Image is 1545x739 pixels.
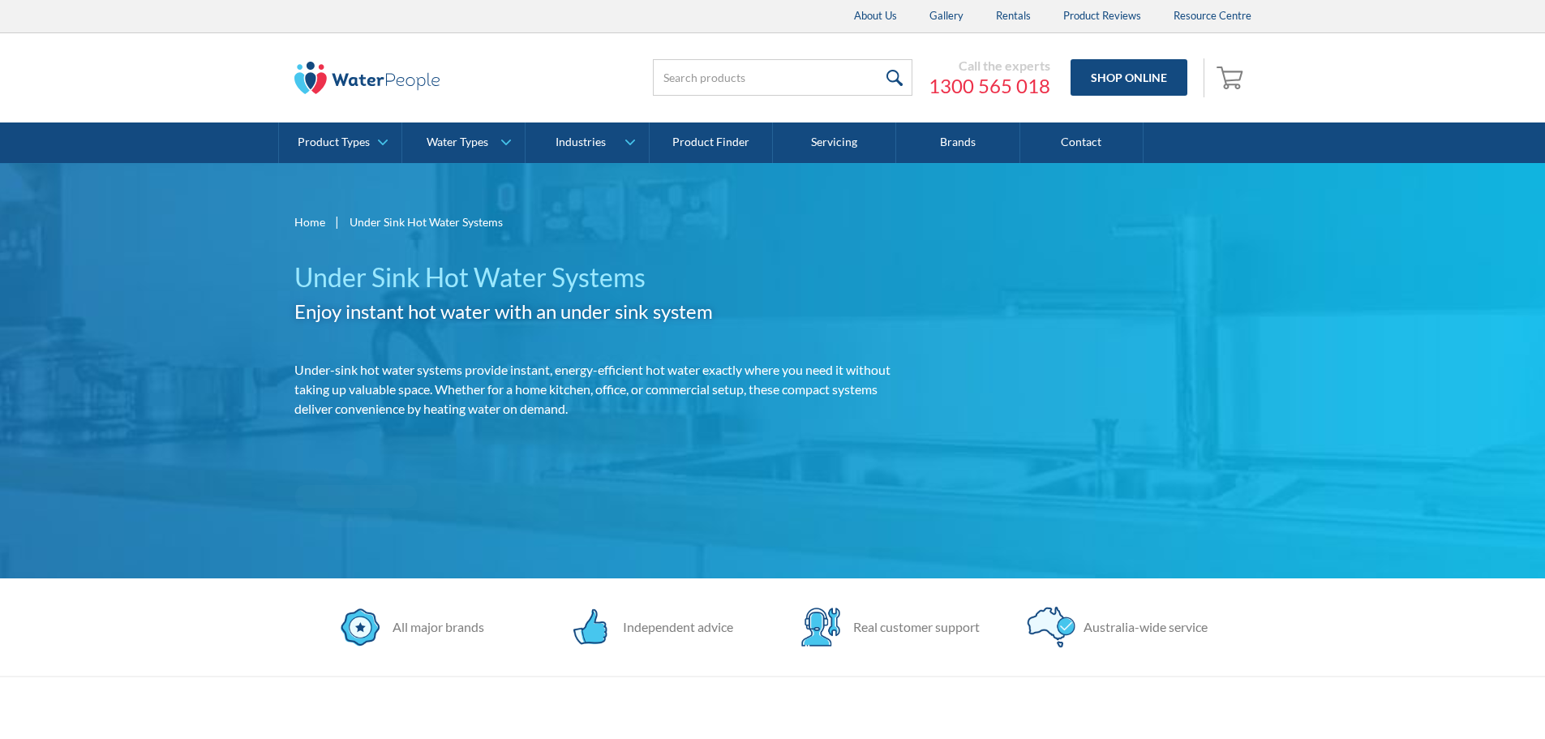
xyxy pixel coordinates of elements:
[650,122,773,163] a: Product Finder
[929,58,1050,74] div: Call the experts
[1020,122,1144,163] a: Contact
[653,59,912,96] input: Search products
[929,74,1050,98] a: 1300 565 018
[427,135,488,149] div: Water Types
[298,135,370,149] div: Product Types
[350,213,503,230] div: Under Sink Hot Water Systems
[1071,59,1187,96] a: Shop Online
[896,122,1019,163] a: Brands
[294,297,917,326] h2: Enjoy instant hot water with an under sink system
[333,212,341,231] div: |
[294,258,917,297] h1: Under Sink Hot Water Systems
[556,135,606,149] div: Industries
[294,62,440,94] img: The Water People
[402,122,525,163] a: Water Types
[1075,617,1208,637] div: Australia-wide service
[773,122,896,163] a: Servicing
[526,122,648,163] a: Industries
[279,122,401,163] a: Product Types
[294,360,917,419] p: Under-sink hot water systems provide instant, energy-efficient hot water exactly where you need i...
[1217,64,1247,90] img: shopping cart
[615,617,733,637] div: Independent advice
[1212,58,1251,97] a: Open empty cart
[845,617,980,637] div: Real customer support
[294,213,325,230] a: Home
[384,617,484,637] div: All major brands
